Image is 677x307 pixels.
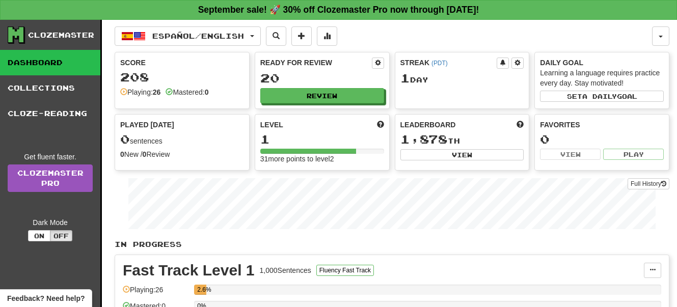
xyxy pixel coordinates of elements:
[291,26,312,46] button: Add sentence to collection
[540,120,664,130] div: Favorites
[431,60,448,67] a: (PDT)
[540,58,664,68] div: Daily Goal
[28,30,94,40] div: Clozemaster
[152,32,244,40] span: Español / English
[123,263,255,278] div: Fast Track Level 1
[120,58,244,68] div: Score
[316,265,374,276] button: Fluency Fast Track
[143,150,147,158] strong: 0
[205,88,209,96] strong: 0
[123,285,189,301] div: Playing: 26
[317,26,337,46] button: More stats
[120,150,124,158] strong: 0
[120,133,244,146] div: sentences
[266,26,286,46] button: Search sentences
[260,88,384,103] button: Review
[377,120,384,130] span: Score more points to level up
[115,26,261,46] button: Español/English
[628,178,669,189] button: Full History
[28,230,50,241] button: On
[115,239,669,249] p: In Progress
[260,133,384,146] div: 1
[198,5,479,15] strong: September sale! 🚀 30% off Clozemaster Pro now through [DATE]!
[120,87,160,97] div: Playing:
[8,152,93,162] div: Get fluent faster.
[120,132,130,146] span: 0
[400,149,524,160] button: View
[7,293,85,303] span: Open feedback widget
[197,285,206,295] div: 2.6%
[582,93,617,100] span: a daily
[50,230,72,241] button: Off
[8,217,93,228] div: Dark Mode
[260,58,372,68] div: Ready for Review
[517,120,524,130] span: This week in points, UTC
[166,87,208,97] div: Mastered:
[8,164,93,192] a: ClozemasterPro
[540,68,664,88] div: Learning a language requires practice every day. Stay motivated!
[400,72,524,85] div: Day
[540,133,664,146] div: 0
[120,71,244,83] div: 208
[120,120,174,130] span: Played [DATE]
[400,132,448,146] span: 1,878
[260,72,384,85] div: 20
[603,149,664,160] button: Play
[400,71,410,85] span: 1
[153,88,161,96] strong: 26
[540,91,664,102] button: Seta dailygoal
[400,120,456,130] span: Leaderboard
[400,133,524,146] div: th
[120,149,244,159] div: New / Review
[260,154,384,164] div: 31 more points to level 2
[540,149,601,160] button: View
[260,265,311,275] div: 1,000 Sentences
[400,58,497,68] div: Streak
[260,120,283,130] span: Level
